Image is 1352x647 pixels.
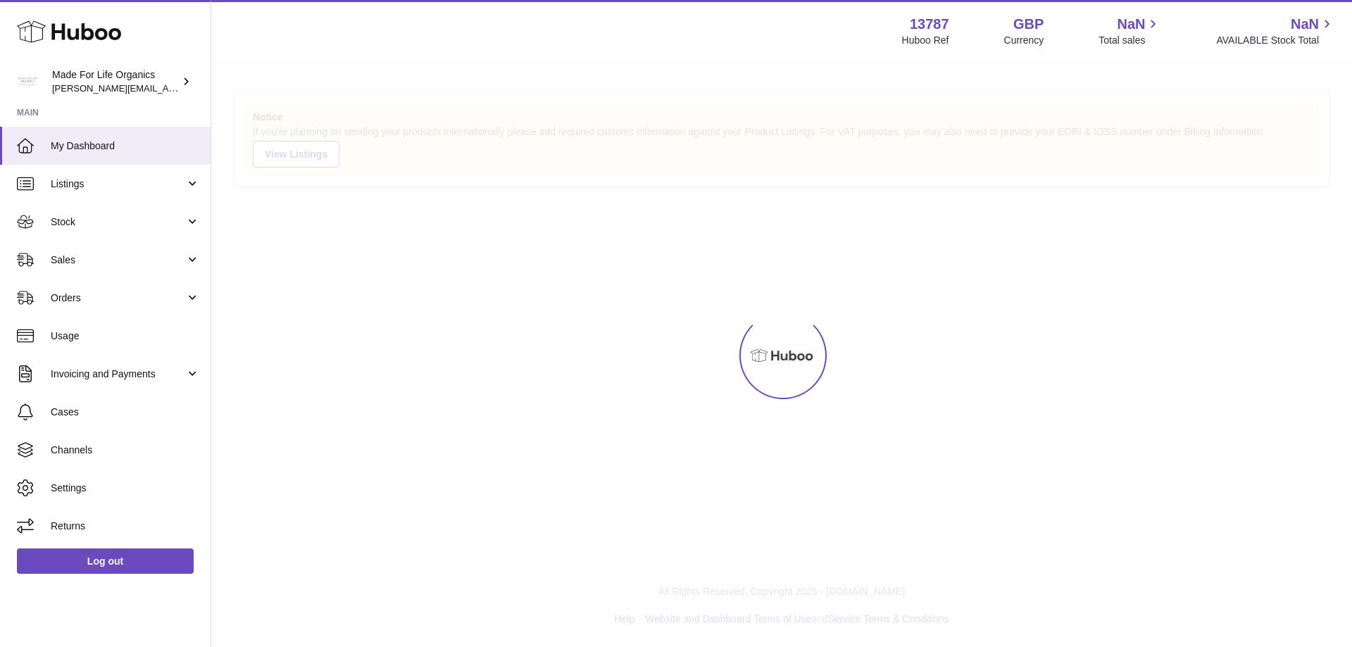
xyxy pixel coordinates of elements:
[51,177,185,191] span: Listings
[910,15,949,34] strong: 13787
[1098,15,1161,47] a: NaN Total sales
[52,68,179,95] div: Made For Life Organics
[51,406,200,419] span: Cases
[51,291,185,305] span: Orders
[1216,34,1335,47] span: AVAILABLE Stock Total
[1291,15,1319,34] span: NaN
[52,82,358,94] span: [PERSON_NAME][EMAIL_ADDRESS][PERSON_NAME][DOMAIN_NAME]
[902,34,949,47] div: Huboo Ref
[51,139,200,153] span: My Dashboard
[51,368,185,381] span: Invoicing and Payments
[17,71,38,92] img: geoff.winwood@madeforlifeorganics.com
[51,444,200,457] span: Channels
[1013,15,1044,34] strong: GBP
[17,548,194,574] a: Log out
[51,253,185,267] span: Sales
[1098,34,1161,47] span: Total sales
[1117,15,1145,34] span: NaN
[51,520,200,533] span: Returns
[51,482,200,495] span: Settings
[51,215,185,229] span: Stock
[1216,15,1335,47] a: NaN AVAILABLE Stock Total
[1004,34,1044,47] div: Currency
[51,329,200,343] span: Usage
